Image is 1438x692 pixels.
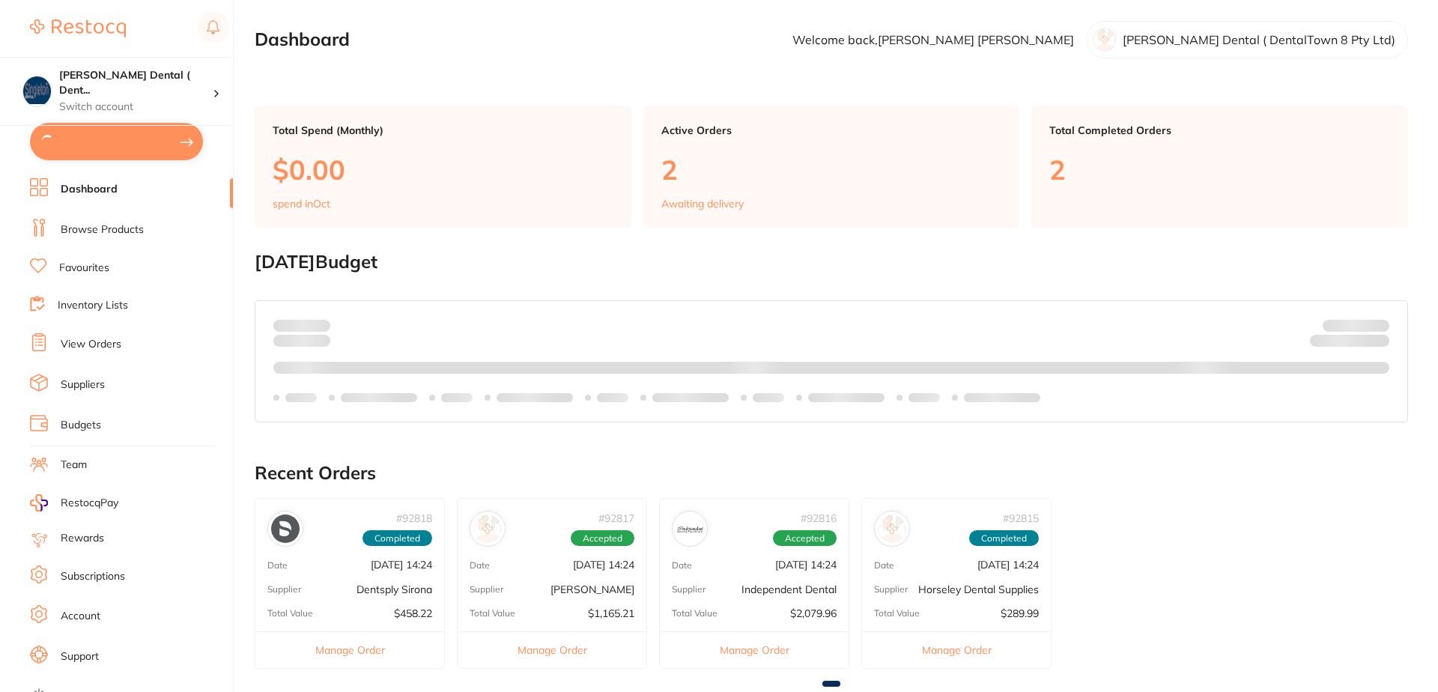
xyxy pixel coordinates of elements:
a: Account [61,609,100,624]
h2: [DATE] Budget [255,252,1408,273]
p: Dentsply Sirona [357,583,432,595]
button: Manage Order [660,631,849,668]
a: RestocqPay [30,494,118,512]
a: Active Orders2Awaiting delivery [643,106,1020,228]
p: Total Value [267,608,313,619]
p: Total Completed Orders [1049,124,1390,136]
span: RestocqPay [61,496,118,511]
button: Manage Order [255,631,444,668]
p: [PERSON_NAME] [550,583,634,595]
p: [PERSON_NAME] Dental ( DentalTown 8 Pty Ltd) [1123,33,1395,46]
p: $2,079.96 [790,607,837,619]
p: [DATE] 14:24 [775,559,837,571]
p: Labels [441,392,473,404]
p: 2 [661,154,1002,185]
button: Manage Order [458,631,646,668]
img: Henry Schein Halas [473,515,502,543]
p: [DATE] 14:24 [371,559,432,571]
img: Dentsply Sirona [271,515,300,543]
a: Subscriptions [61,569,125,584]
p: Independent Dental [741,583,837,595]
p: Labels extended [652,392,729,404]
p: Labels extended [808,392,885,404]
p: Spent: [273,319,330,331]
p: $458.22 [394,607,432,619]
p: Total Value [672,608,718,619]
a: Browse Products [61,222,144,237]
p: # 92818 [396,512,432,524]
p: # 92815 [1003,512,1039,524]
p: month [273,332,330,350]
p: # 92817 [598,512,634,524]
p: # 92816 [801,512,837,524]
p: Supplier [672,584,706,595]
p: Budget: [1323,319,1389,331]
a: Restocq Logo [30,11,126,46]
p: Labels extended [497,392,573,404]
strong: $0.00 [1363,337,1389,350]
img: Independent Dental [676,515,704,543]
p: $1,165.21 [588,607,634,619]
p: $289.99 [1001,607,1039,619]
h2: Recent Orders [255,463,1408,484]
strong: $NaN [1360,318,1389,332]
p: spend in Oct [273,198,330,210]
p: Labels [597,392,628,404]
p: Welcome back, [PERSON_NAME] [PERSON_NAME] [792,33,1074,46]
p: Supplier [874,584,908,595]
p: Labels [285,392,317,404]
img: RestocqPay [30,494,48,512]
img: Restocq Logo [30,19,126,37]
p: 2 [1049,154,1390,185]
p: Total Spend (Monthly) [273,124,613,136]
h2: Dashboard [255,29,350,50]
span: Completed [362,530,432,547]
p: $0.00 [273,154,613,185]
a: Total Completed Orders2 [1031,106,1408,228]
p: Date [267,560,288,571]
a: Rewards [61,531,104,546]
p: Total Value [874,608,920,619]
a: Budgets [61,418,101,433]
h4: Singleton Dental ( DentalTown 8 Pty Ltd) [59,68,213,97]
p: Labels extended [341,392,417,404]
a: Team [61,458,87,473]
a: Inventory Lists [58,298,128,313]
p: Active Orders [661,124,1002,136]
a: Total Spend (Monthly)$0.00spend inOct [255,106,631,228]
img: Singleton Dental ( DentalTown 8 Pty Ltd) [23,76,51,104]
span: Accepted [571,530,634,547]
p: [DATE] 14:24 [977,559,1039,571]
span: Accepted [773,530,837,547]
a: View Orders [61,337,121,352]
strong: $0.00 [304,318,330,332]
a: Suppliers [61,377,105,392]
p: Labels extended [964,392,1040,404]
a: Dashboard [61,182,118,197]
p: Total Value [470,608,515,619]
p: Awaiting delivery [661,198,744,210]
button: Manage Order [862,631,1051,668]
p: Labels [908,392,940,404]
p: Supplier [470,584,503,595]
img: Horseley Dental Supplies [878,515,906,543]
a: Favourites [59,261,109,276]
p: Remaining: [1310,332,1389,350]
p: Supplier [267,584,301,595]
p: Date [672,560,692,571]
p: Date [470,560,490,571]
a: Support [61,649,99,664]
p: [DATE] 14:24 [573,559,634,571]
p: Labels [753,392,784,404]
p: Switch account [59,100,213,115]
p: Date [874,560,894,571]
p: Horseley Dental Supplies [918,583,1039,595]
span: Completed [969,530,1039,547]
